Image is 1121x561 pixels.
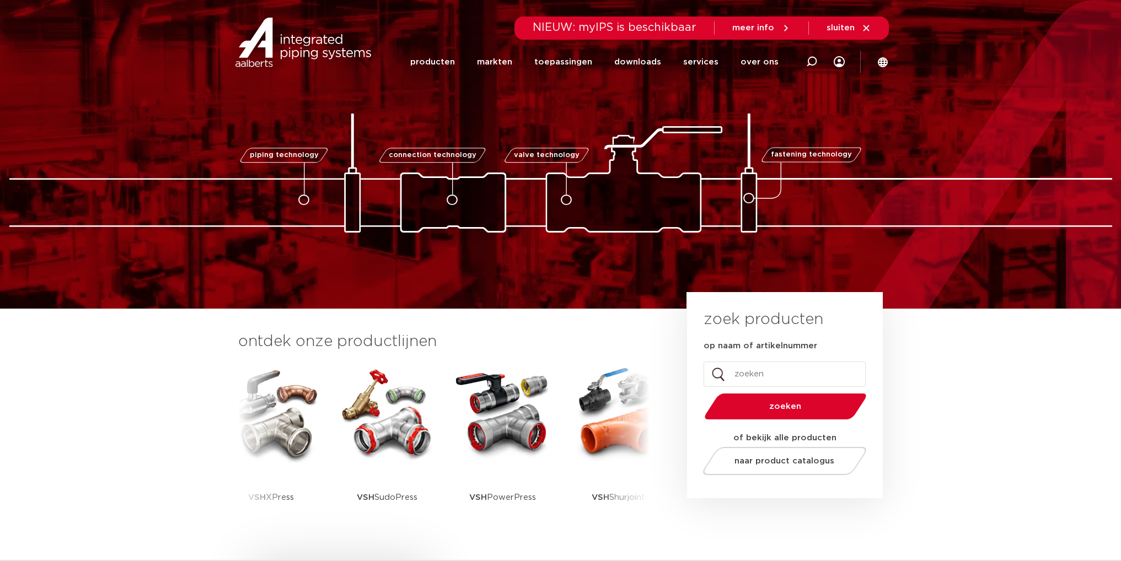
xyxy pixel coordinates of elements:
[741,40,779,84] a: over ons
[704,362,866,387] input: zoeken
[592,493,609,501] strong: VSH
[834,40,845,84] div: my IPS
[453,364,553,532] a: VSHPowerPress
[700,447,869,475] a: naar product catalogus
[222,364,321,532] a: VSHXPress
[704,309,823,331] h3: zoek producten
[388,152,476,159] span: connection technology
[700,392,871,420] button: zoeken
[477,40,512,84] a: markten
[683,40,718,84] a: services
[592,463,645,532] p: Shurjoint
[410,40,455,84] a: producten
[827,24,855,32] span: sluiten
[357,463,417,532] p: SudoPress
[732,24,774,32] span: meer info
[827,23,871,33] a: sluiten
[733,434,836,442] strong: of bekijk alle producten
[614,40,661,84] a: downloads
[469,463,536,532] p: PowerPress
[410,40,779,84] nav: Menu
[248,463,294,532] p: XPress
[469,493,487,501] strong: VSH
[734,457,834,465] span: naar product catalogus
[569,364,668,532] a: VSHShurjoint
[732,23,791,33] a: meer info
[733,402,838,411] span: zoeken
[533,22,696,33] span: NIEUW: myIPS is beschikbaar
[337,364,437,532] a: VSHSudoPress
[704,341,817,352] label: op naam of artikelnummer
[250,152,319,159] span: piping technology
[771,152,852,159] span: fastening technology
[248,493,266,501] strong: VSH
[514,152,580,159] span: valve technology
[238,331,650,353] h3: ontdek onze productlijnen
[357,493,374,501] strong: VSH
[534,40,592,84] a: toepassingen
